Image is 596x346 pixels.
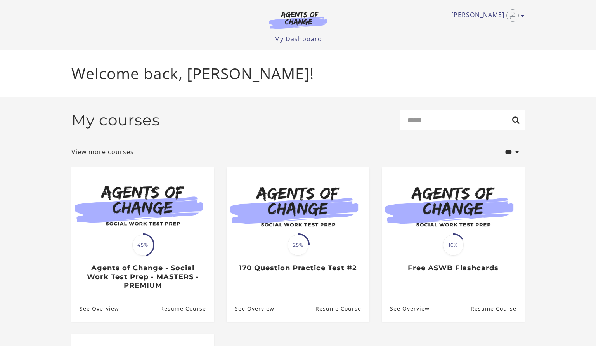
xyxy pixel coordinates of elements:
a: 170 Question Practice Test #2: Resume Course [315,296,369,321]
a: Free ASWB Flashcards: See Overview [382,296,430,321]
h3: Free ASWB Flashcards [390,264,516,273]
img: Agents of Change Logo [261,11,335,29]
span: 16% [443,235,464,256]
h3: Agents of Change - Social Work Test Prep - MASTERS - PREMIUM [80,264,206,290]
a: 170 Question Practice Test #2: See Overview [227,296,274,321]
span: 45% [132,235,153,256]
a: View more courses [71,147,134,156]
a: Toggle menu [451,9,521,22]
p: Welcome back, [PERSON_NAME]! [71,62,525,85]
a: My Dashboard [274,35,322,43]
h3: 170 Question Practice Test #2 [235,264,361,273]
a: Agents of Change - Social Work Test Prep - MASTERS - PREMIUM: Resume Course [160,296,214,321]
span: 25% [288,235,308,256]
a: Agents of Change - Social Work Test Prep - MASTERS - PREMIUM: See Overview [71,296,119,321]
h2: My courses [71,111,160,129]
a: Free ASWB Flashcards: Resume Course [471,296,525,321]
